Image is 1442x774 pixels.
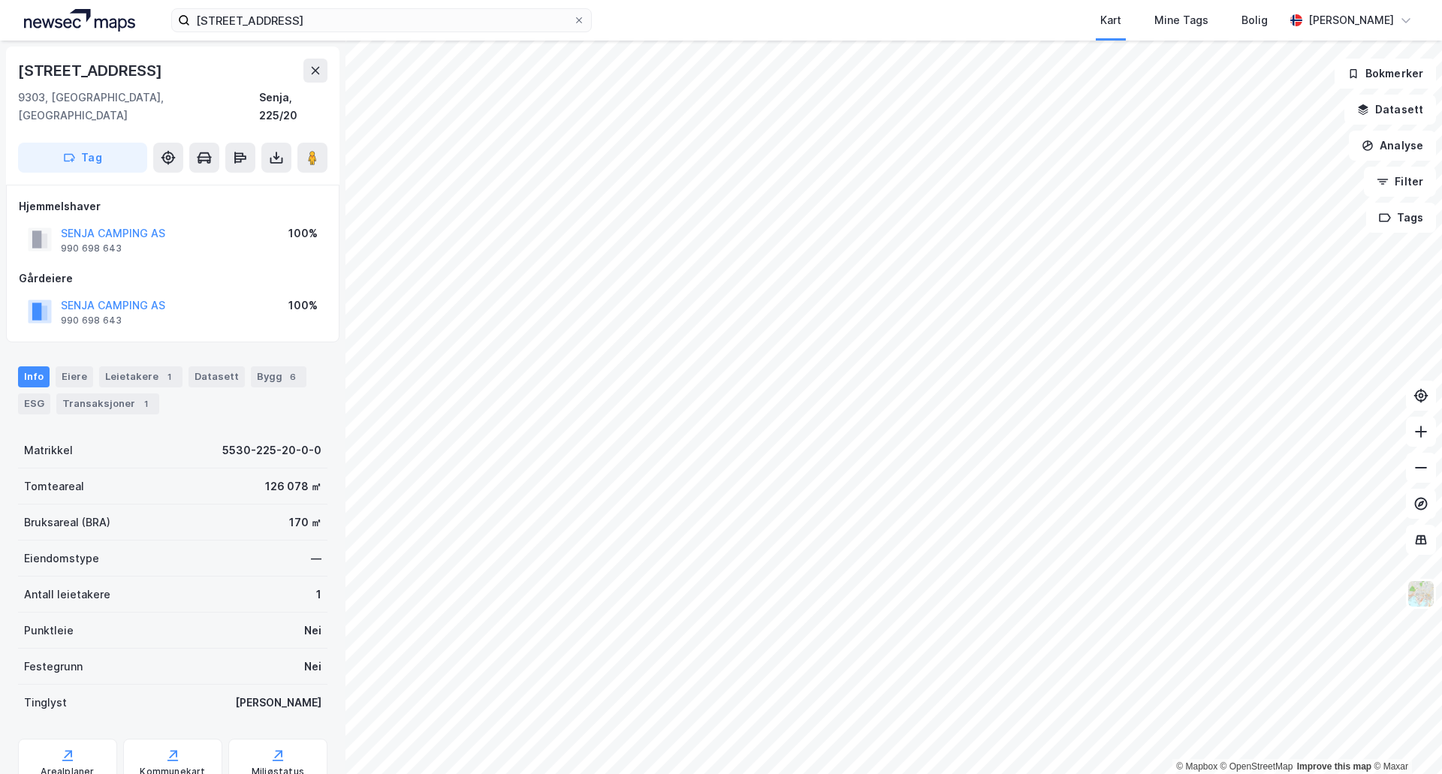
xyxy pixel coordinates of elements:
[285,369,300,384] div: 6
[288,224,318,242] div: 100%
[161,369,176,384] div: 1
[18,393,50,414] div: ESG
[24,622,74,640] div: Punktleie
[1367,702,1442,774] div: Kontrollprogram for chat
[24,658,83,676] div: Festegrunn
[1176,761,1217,772] a: Mapbox
[18,366,50,387] div: Info
[24,586,110,604] div: Antall leietakere
[1154,11,1208,29] div: Mine Tags
[1100,11,1121,29] div: Kart
[24,694,67,712] div: Tinglyst
[1366,203,1436,233] button: Tags
[1367,702,1442,774] iframe: Chat Widget
[251,366,306,387] div: Bygg
[18,143,147,173] button: Tag
[1297,761,1371,772] a: Improve this map
[222,441,321,459] div: 5530-225-20-0-0
[289,513,321,532] div: 170 ㎡
[18,89,259,125] div: 9303, [GEOGRAPHIC_DATA], [GEOGRAPHIC_DATA]
[316,586,321,604] div: 1
[24,550,99,568] div: Eiendomstype
[235,694,321,712] div: [PERSON_NAME]
[304,658,321,676] div: Nei
[24,441,73,459] div: Matrikkel
[288,297,318,315] div: 100%
[19,270,327,288] div: Gårdeiere
[24,9,135,32] img: logo.a4113a55bc3d86da70a041830d287a7e.svg
[18,59,165,83] div: [STREET_ADDRESS]
[61,242,122,254] div: 990 698 643
[189,366,245,387] div: Datasett
[190,9,573,32] input: Søk på adresse, matrikkel, gårdeiere, leietakere eller personer
[56,366,93,387] div: Eiere
[56,393,159,414] div: Transaksjoner
[24,477,84,495] div: Tomteareal
[61,315,122,327] div: 990 698 643
[24,513,110,532] div: Bruksareal (BRA)
[304,622,321,640] div: Nei
[1220,761,1293,772] a: OpenStreetMap
[265,477,321,495] div: 126 078 ㎡
[99,366,183,387] div: Leietakere
[1308,11,1394,29] div: [PERSON_NAME]
[1241,11,1268,29] div: Bolig
[1344,95,1436,125] button: Datasett
[1335,59,1436,89] button: Bokmerker
[138,396,153,411] div: 1
[1407,580,1435,608] img: Z
[1349,131,1436,161] button: Analyse
[311,550,321,568] div: —
[1364,167,1436,197] button: Filter
[259,89,327,125] div: Senja, 225/20
[19,197,327,215] div: Hjemmelshaver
